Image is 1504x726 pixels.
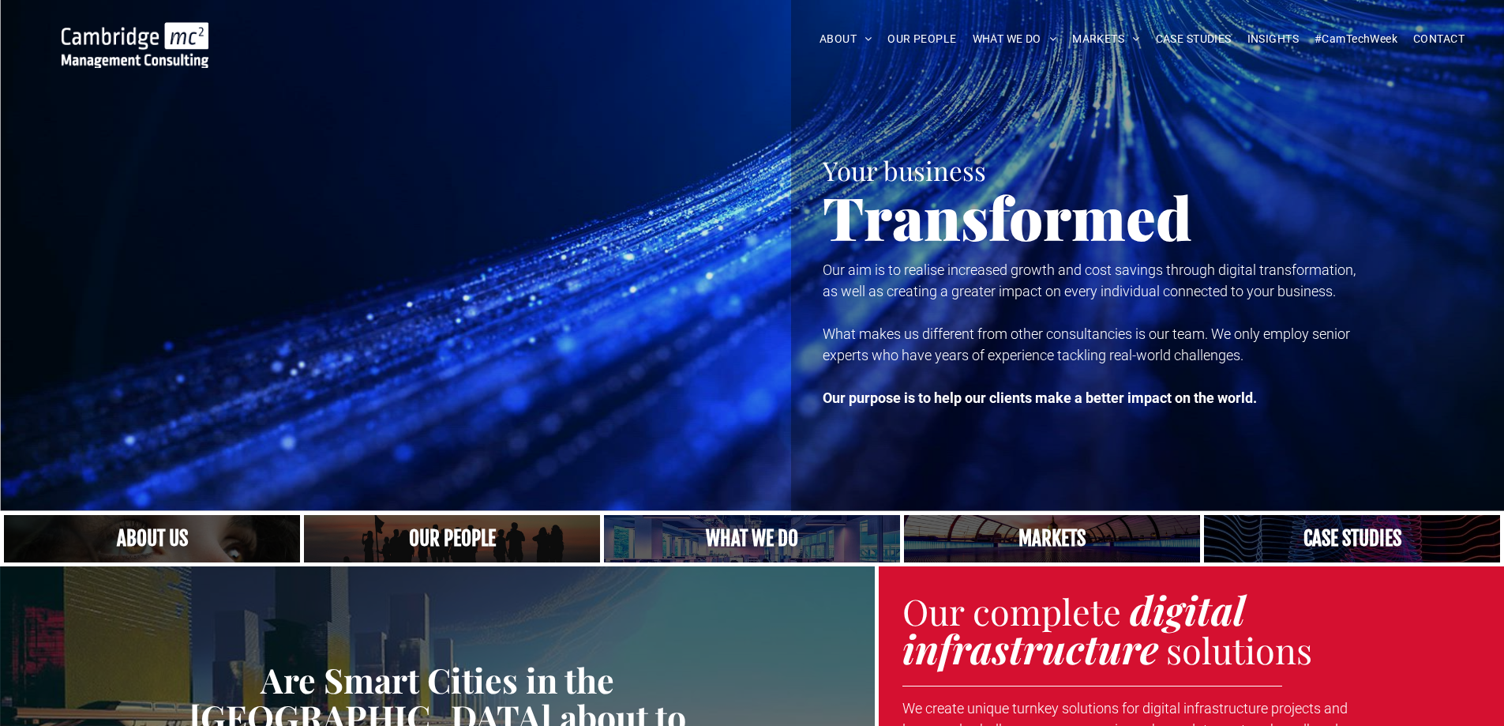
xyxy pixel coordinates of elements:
strong: digital [1130,583,1245,636]
a: Close up of woman's face, centered on her eyes [4,515,300,562]
span: solutions [1166,626,1312,673]
a: CASE STUDIES [1148,27,1240,51]
a: #CamTechWeek [1307,27,1405,51]
span: Our complete [902,587,1121,634]
strong: Our purpose is to help our clients make a better impact on the world. [823,389,1257,406]
a: A yoga teacher lifting his whole body off the ground in the peacock pose [604,515,900,562]
span: Transformed [823,177,1192,256]
a: WHAT WE DO [965,27,1065,51]
a: CONTACT [1405,27,1472,51]
span: Your business [823,152,986,187]
span: Our aim is to realise increased growth and cost savings through digital transformation, as well a... [823,261,1356,299]
strong: infrastructure [902,622,1158,675]
a: A crowd in silhouette at sunset, on a rise or lookout point [304,515,600,562]
a: OUR PEOPLE [880,27,964,51]
a: INSIGHTS [1240,27,1307,51]
img: Cambridge MC Logo [62,22,208,68]
a: ABOUT [812,27,880,51]
span: What makes us different from other consultancies is our team. We only employ senior experts who h... [823,325,1350,363]
a: MARKETS [1064,27,1147,51]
